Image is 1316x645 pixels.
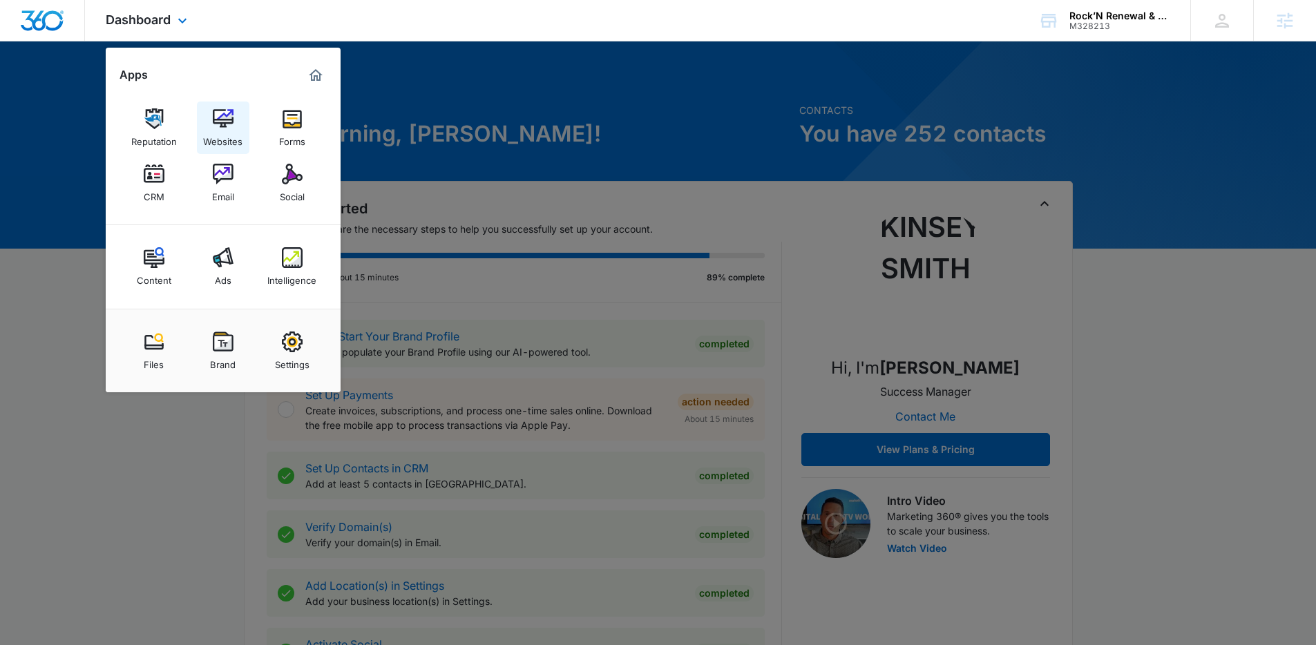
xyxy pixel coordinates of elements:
[266,325,318,377] a: Settings
[197,157,249,209] a: Email
[215,268,231,286] div: Ads
[144,352,164,370] div: Files
[275,352,309,370] div: Settings
[210,352,236,370] div: Brand
[279,129,305,147] div: Forms
[266,102,318,154] a: Forms
[120,68,148,81] h2: Apps
[197,240,249,293] a: Ads
[212,184,234,202] div: Email
[305,64,327,86] a: Marketing 360® Dashboard
[128,240,180,293] a: Content
[128,325,180,377] a: Files
[128,157,180,209] a: CRM
[144,184,164,202] div: CRM
[1069,21,1170,31] div: account id
[197,102,249,154] a: Websites
[266,157,318,209] a: Social
[128,102,180,154] a: Reputation
[266,240,318,293] a: Intelligence
[106,12,171,27] span: Dashboard
[197,325,249,377] a: Brand
[203,129,242,147] div: Websites
[131,129,177,147] div: Reputation
[1069,10,1170,21] div: account name
[137,268,171,286] div: Content
[280,184,305,202] div: Social
[267,268,316,286] div: Intelligence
